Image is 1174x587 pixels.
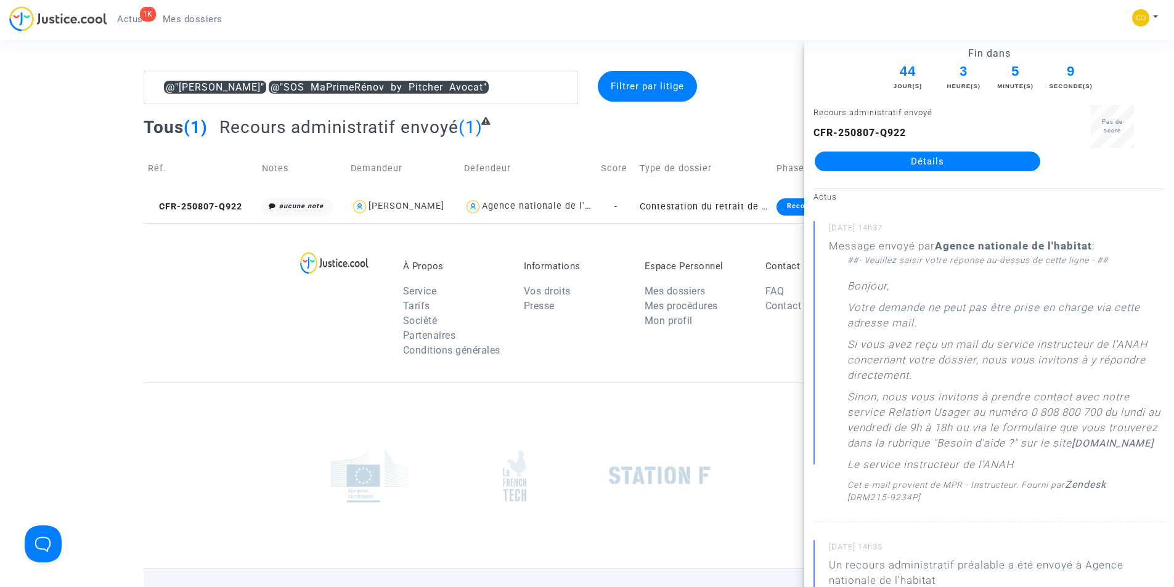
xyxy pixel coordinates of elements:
p: Le service instructeur de l’ANAH [847,457,1014,479]
img: stationf.png [609,466,711,485]
img: jc-logo.svg [9,6,107,31]
div: ##- Veuillez saisir votre réponse au-dessus de cette ligne - ## [847,254,1165,266]
span: Actus [117,14,143,25]
a: Service [403,285,437,297]
a: 1KActus [107,10,153,28]
a: Zendesk [1065,479,1106,490]
div: Message envoyé par : [829,238,1165,503]
div: Minute(s) [997,82,1033,91]
span: 3 [946,61,982,82]
img: icon-user.svg [464,198,482,216]
b: CFR-250807-Q922 [813,127,906,139]
div: Fin dans [878,46,1100,61]
td: Defendeur [460,147,597,190]
a: Conditions générales [403,344,500,356]
a: Tarifs [403,300,430,312]
img: 84a266a8493598cb3cce1313e02c3431 [1132,9,1149,26]
small: Actus [813,192,837,201]
td: Réf. [144,147,258,190]
span: Recours administratif envoyé [219,117,459,137]
a: Vos droits [524,285,571,297]
div: Heure(s) [946,82,982,91]
img: europe_commision.png [331,449,408,503]
img: french_tech.png [503,450,526,502]
small: [DATE] 14h37 [829,222,1165,238]
p: Bonjour, [847,278,889,300]
img: icon-user.svg [351,198,369,216]
a: Mes procédures [645,300,718,312]
span: (1) [459,117,483,137]
div: [PERSON_NAME] [369,201,444,211]
a: FAQ [765,285,785,297]
span: [DRM215-9234P] [847,492,920,502]
p: Contact [765,261,868,272]
a: Détails [815,152,1040,171]
td: Score [597,147,635,190]
a: Société [403,315,438,326]
span: 9 [1053,61,1089,82]
td: Notes [258,147,346,190]
div: Agence nationale de l'habitat [482,201,618,211]
span: Pas de score [1102,118,1123,134]
p: Votre demande ne peut pas être prise en charge via cette adresse mail. [847,300,1165,337]
i: aucune note [279,202,324,210]
p: Sinon, nous vous invitons à prendre contact avec notre service Relation Usager au numéro 0 808 80... [847,389,1165,457]
td: Demandeur [346,147,460,190]
div: 1K [140,7,156,22]
td: Contestation du retrait de [PERSON_NAME] par l'ANAH (mandataire) [635,190,772,223]
div: Jour(s) [886,82,930,91]
span: CFR-250807-Q922 [148,201,242,212]
a: [DOMAIN_NAME] [1072,437,1154,449]
span: (1) [184,117,208,137]
td: Type de dossier [635,147,772,190]
p: Espace Personnel [645,261,747,272]
iframe: Help Scout Beacon - Open [25,525,62,562]
span: 44 [886,61,930,82]
div: Seconde(s) [1050,82,1093,91]
a: Presse [524,300,555,312]
a: Mes dossiers [645,285,706,297]
a: Mon profil [645,315,693,326]
span: Tous [144,117,184,137]
span: Filtrer par litige [611,81,684,92]
b: Agence nationale de l'habitat [935,240,1092,252]
div: Recours administratif [777,198,876,216]
a: Mes dossiers [153,10,232,28]
p: Si vous avez reçu un mail du service instructeur de l’ANAH concernant votre dossier, nous vous in... [847,337,1165,389]
td: Phase [772,147,892,190]
a: Contact [765,300,802,312]
p: À Propos [403,261,505,272]
div: Cet e-mail provient de MPR - Instructeur. Fourni par [847,479,1165,491]
small: Recours administratif envoyé [813,108,932,117]
span: Mes dossiers [163,14,222,25]
img: logo-lg.svg [300,252,369,274]
a: Partenaires [403,330,456,341]
span: - [614,201,618,212]
p: Informations [524,261,626,272]
span: 5 [998,61,1033,82]
small: [DATE] 14h35 [829,541,1165,557]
